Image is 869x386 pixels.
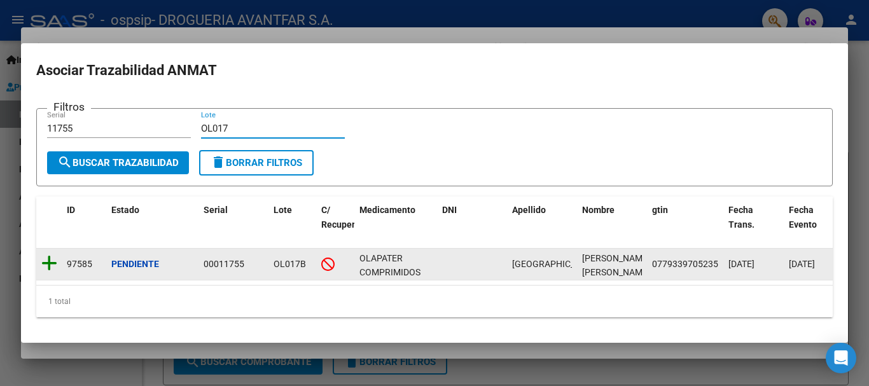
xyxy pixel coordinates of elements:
div: Open Intercom Messenger [826,343,856,373]
span: 07793397052358 [652,259,723,269]
datatable-header-cell: C/ Recupero [316,196,354,252]
button: Buscar Trazabilidad [47,151,189,174]
span: [DATE] [789,259,815,269]
span: MARIA FERNANDA [582,253,650,278]
div: 1 total [36,286,833,317]
span: Serial [204,205,228,215]
span: Fecha Evento [789,205,817,230]
span: gtin [652,205,668,215]
mat-icon: search [57,155,73,170]
span: [DATE] [728,259,754,269]
span: Lote [274,205,292,215]
datatable-header-cell: ID [62,196,106,252]
span: Estado [111,205,139,215]
datatable-header-cell: Fecha Trans. [723,196,784,252]
span: Nombre [582,205,615,215]
span: 00011755 [204,259,244,269]
datatable-header-cell: Lote [268,196,316,252]
datatable-header-cell: gtin [647,196,723,252]
span: Borrar Filtros [211,157,302,169]
h2: Asociar Trazabilidad ANMAT [36,59,833,83]
datatable-header-cell: Apellido [507,196,577,252]
span: Medicamento [359,205,415,215]
span: C/ Recupero [321,205,360,230]
span: 97585 [67,259,92,269]
span: Fecha Trans. [728,205,754,230]
h3: Filtros [47,99,91,115]
span: Apellido [512,205,546,215]
span: Buscar Trazabilidad [57,157,179,169]
span: ID [67,205,75,215]
strong: Pendiente [111,259,159,269]
datatable-header-cell: Nombre [577,196,647,252]
button: Borrar Filtros [199,150,314,176]
span: OLAPATER COMPRIMIDOS [359,253,421,278]
span: LUGO [512,259,598,269]
datatable-header-cell: DNI [437,196,507,252]
datatable-header-cell: Medicamento [354,196,437,252]
datatable-header-cell: Fecha Evento [784,196,844,252]
span: DNI [442,205,457,215]
datatable-header-cell: Estado [106,196,198,252]
mat-icon: delete [211,155,226,170]
datatable-header-cell: Serial [198,196,268,252]
span: OL017B [274,259,306,269]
